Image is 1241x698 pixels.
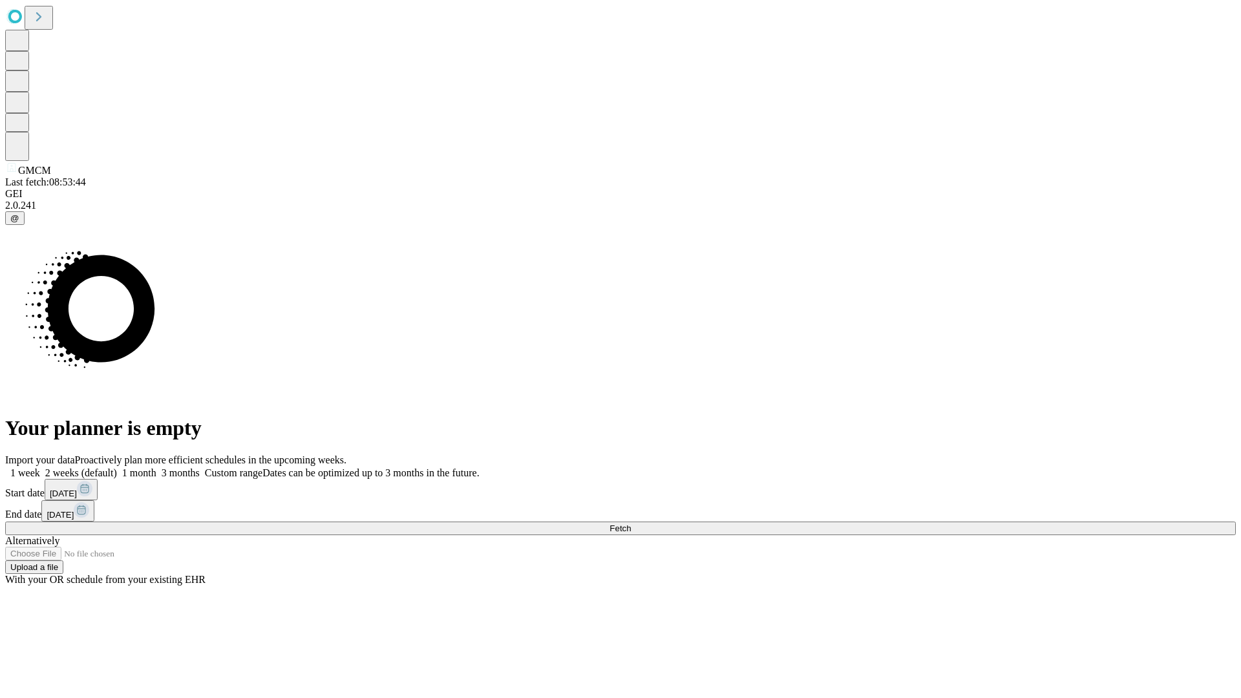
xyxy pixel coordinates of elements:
[5,535,59,546] span: Alternatively
[47,510,74,520] span: [DATE]
[5,479,1236,500] div: Start date
[5,416,1236,440] h1: Your planner is empty
[5,560,63,574] button: Upload a file
[10,213,19,223] span: @
[45,467,117,478] span: 2 weeks (default)
[5,188,1236,200] div: GEI
[5,454,75,465] span: Import your data
[610,523,631,533] span: Fetch
[5,176,86,187] span: Last fetch: 08:53:44
[75,454,346,465] span: Proactively plan more efficient schedules in the upcoming weeks.
[205,467,262,478] span: Custom range
[18,165,51,176] span: GMCM
[5,200,1236,211] div: 2.0.241
[45,479,98,500] button: [DATE]
[5,522,1236,535] button: Fetch
[5,500,1236,522] div: End date
[50,489,77,498] span: [DATE]
[5,574,206,585] span: With your OR schedule from your existing EHR
[122,467,156,478] span: 1 month
[41,500,94,522] button: [DATE]
[5,211,25,225] button: @
[162,467,200,478] span: 3 months
[10,467,40,478] span: 1 week
[262,467,479,478] span: Dates can be optimized up to 3 months in the future.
